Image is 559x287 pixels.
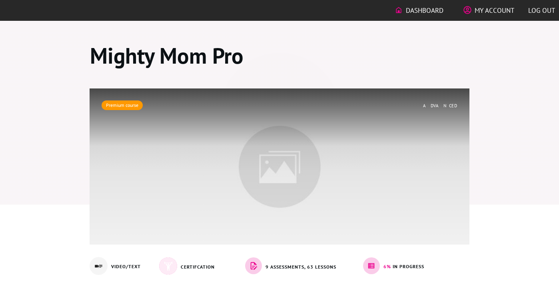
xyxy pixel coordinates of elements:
span: Dashboard [406,4,443,17]
span: Advanced [423,103,457,108]
span: Certifcation [181,264,215,270]
a: Dashboard [395,4,443,17]
span: In progress [393,263,424,269]
a: Log out [528,4,555,17]
span: My Account [475,4,514,17]
span: 9 Assessments, 63 Lessons [266,264,336,270]
span: Video/Text [111,263,141,269]
span: Mighty Mom Pro [90,41,244,70]
span: 6% [383,263,391,269]
span: Premium course [106,102,138,108]
a: My Account [463,4,514,17]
